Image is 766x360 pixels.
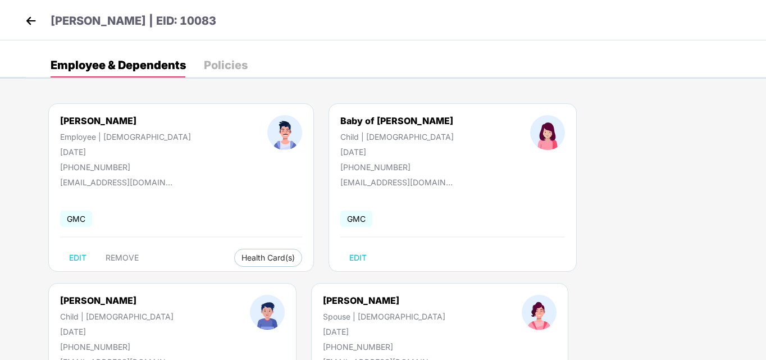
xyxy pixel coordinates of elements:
div: Baby of [PERSON_NAME] [340,115,454,126]
div: Spouse | [DEMOGRAPHIC_DATA] [323,312,445,321]
img: profileImage [250,295,285,330]
div: Child | [DEMOGRAPHIC_DATA] [340,132,454,142]
span: EDIT [69,253,86,262]
div: Policies [204,60,248,71]
p: [PERSON_NAME] | EID: 10083 [51,12,216,30]
div: [PHONE_NUMBER] [60,162,191,172]
img: back [22,12,39,29]
div: [DATE] [60,147,191,157]
span: Health Card(s) [241,255,295,261]
span: GMC [60,211,92,227]
div: [PERSON_NAME] [60,115,191,126]
span: REMOVE [106,253,139,262]
div: Employee | [DEMOGRAPHIC_DATA] [60,132,191,142]
span: GMC [340,211,372,227]
div: [DATE] [60,327,174,336]
img: profileImage [522,295,557,330]
div: [PERSON_NAME] [60,295,174,306]
div: [PERSON_NAME] [323,295,445,306]
div: [DATE] [340,147,454,157]
div: [PHONE_NUMBER] [340,162,454,172]
button: REMOVE [97,249,148,267]
div: [EMAIL_ADDRESS][DOMAIN_NAME] [340,177,453,187]
img: profileImage [267,115,302,150]
div: [PHONE_NUMBER] [323,342,445,352]
button: EDIT [340,249,376,267]
div: Child | [DEMOGRAPHIC_DATA] [60,312,174,321]
img: profileImage [530,115,565,150]
div: Employee & Dependents [51,60,186,71]
div: [EMAIL_ADDRESS][DOMAIN_NAME] [60,177,172,187]
div: [DATE] [323,327,445,336]
button: Health Card(s) [234,249,302,267]
button: EDIT [60,249,95,267]
div: [PHONE_NUMBER] [60,342,174,352]
span: EDIT [349,253,367,262]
